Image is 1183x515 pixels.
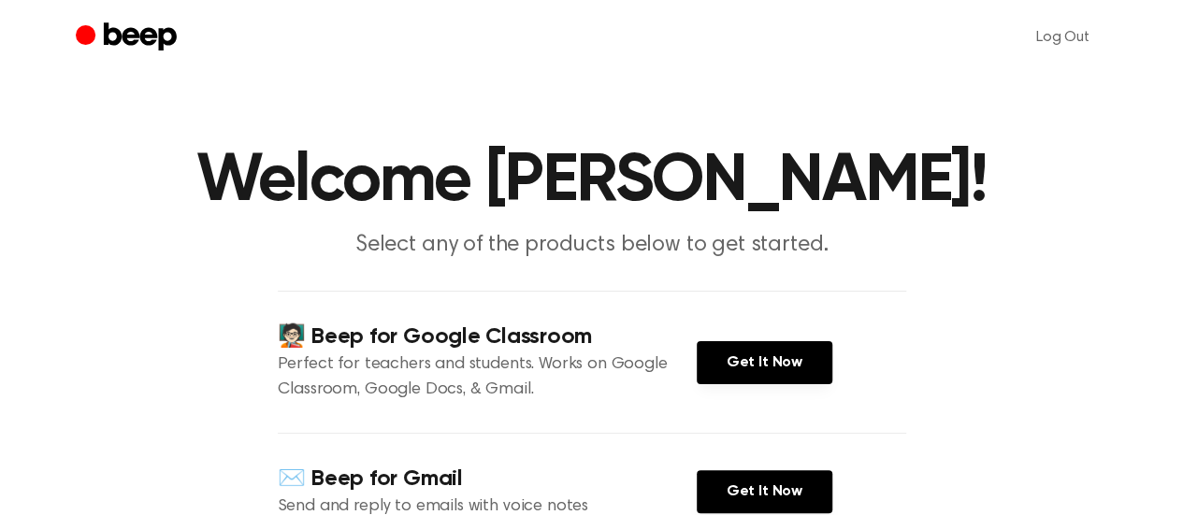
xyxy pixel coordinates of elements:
[278,322,697,352] h4: 🧑🏻‍🏫 Beep for Google Classroom
[697,341,832,384] a: Get It Now
[233,230,951,261] p: Select any of the products below to get started.
[1017,15,1108,60] a: Log Out
[697,470,832,513] a: Get It Now
[278,464,697,494] h4: ✉️ Beep for Gmail
[278,352,697,403] p: Perfect for teachers and students. Works on Google Classroom, Google Docs, & Gmail.
[113,148,1071,215] h1: Welcome [PERSON_NAME]!
[76,20,181,56] a: Beep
